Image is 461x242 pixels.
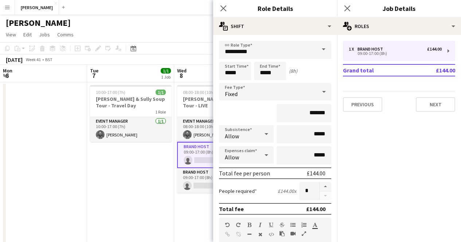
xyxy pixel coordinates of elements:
div: (8h) [289,68,297,74]
app-card-role: Brand Host0/109:00-17:00 (8h) [177,142,259,168]
span: 1 Role [155,109,166,115]
h3: Role Details [213,4,337,13]
button: Previous [343,97,382,112]
div: BST [45,57,52,62]
button: Underline [269,222,274,228]
span: Allow [225,132,239,140]
span: Jobs [39,31,50,38]
button: Unordered List [290,222,296,228]
button: Increase [320,182,331,191]
div: Roles [337,17,461,35]
button: Ordered List [301,222,306,228]
button: Insert video [290,231,296,237]
span: 1/1 [156,90,166,95]
button: Undo [225,222,230,228]
h3: [PERSON_NAME] & Sully Soup Tour - LIVE [177,96,259,109]
button: Next [416,97,455,112]
app-card-role: Event Manager1/110:00-17:00 (7h)[PERSON_NAME] [90,117,172,142]
span: Mon [3,67,12,74]
div: 1 Job [161,74,171,80]
div: Brand Host [358,47,386,52]
button: HTML Code [269,231,274,237]
div: £144.00 [307,170,325,177]
app-job-card: 08:00-18:00 (10h)1/3[PERSON_NAME] & Sully Soup Tour - LIVE3 RolesEvent Manager1/108:00-18:00 (10h... [177,85,259,193]
span: 1/1 [161,68,171,74]
span: Wed [177,67,187,74]
app-card-role: Event Manager1/108:00-18:00 (10h)[PERSON_NAME] [177,117,259,142]
span: Week 41 [24,57,42,62]
div: Total fee per person [219,170,270,177]
button: Horizontal Line [247,231,252,237]
button: Italic [258,222,263,228]
h3: Job Details [337,4,461,13]
div: 09:00-17:00 (8h) [349,52,442,55]
span: 7 [89,71,98,80]
a: Comms [54,30,77,39]
div: £144.00 [306,205,325,213]
a: Jobs [36,30,53,39]
app-card-role: Brand Host0/109:00-17:00 (8h) [177,168,259,193]
a: Edit [20,30,35,39]
div: £144.00 x [278,188,296,194]
span: 08:00-18:00 (10h) [183,90,215,95]
span: View [6,31,16,38]
h3: [PERSON_NAME] & Sully Soup Tour - Travel Day [90,96,172,109]
app-job-card: 10:00-17:00 (7h)1/1[PERSON_NAME] & Sully Soup Tour - Travel Day1 RoleEvent Manager1/110:00-17:00 ... [90,85,172,142]
a: View [3,30,19,39]
label: People required [219,188,257,194]
td: Grand total [343,64,412,76]
span: 6 [2,71,12,80]
div: £144.00 [427,47,442,52]
button: Redo [236,222,241,228]
span: Edit [23,31,32,38]
span: Fixed [225,90,238,98]
div: [DATE] [6,56,23,63]
button: Fullscreen [301,231,306,237]
h1: [PERSON_NAME] [6,17,71,28]
span: 10:00-17:00 (7h) [96,90,125,95]
button: Text Color [312,222,317,228]
span: 8 [176,71,187,80]
div: Total fee [219,205,244,213]
button: Clear Formatting [258,231,263,237]
button: Paste as plain text [280,231,285,237]
div: Shift [213,17,337,35]
button: Strikethrough [280,222,285,228]
span: Tue [90,67,98,74]
td: £144.00 [412,64,455,76]
button: Bold [247,222,252,228]
span: Comms [57,31,74,38]
span: Allow [225,154,239,161]
button: [PERSON_NAME] [15,0,59,15]
div: 1 x [349,47,358,52]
